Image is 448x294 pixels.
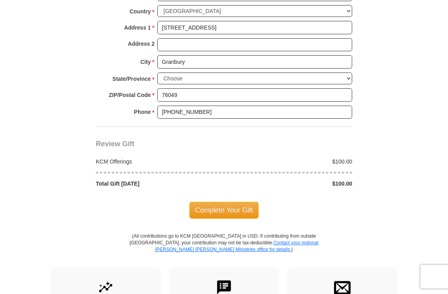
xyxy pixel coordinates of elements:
[96,140,134,148] span: Review Gift
[130,6,151,17] strong: Country
[128,38,155,49] strong: Address 2
[155,240,318,252] a: Contact your regional [PERSON_NAME] [PERSON_NAME] Ministries office for details.
[112,73,151,84] strong: State/Province
[124,22,151,33] strong: Address 1
[224,158,357,166] div: $100.00
[134,106,151,117] strong: Phone
[92,180,224,188] div: Total Gift [DATE]
[92,158,224,166] div: KCM Offerings
[140,56,151,67] strong: City
[109,89,151,100] strong: ZIP/Postal Code
[189,202,259,218] span: Complete Your Gift
[224,180,357,188] div: $100.00
[129,233,319,267] p: (All contributions go to KCM [GEOGRAPHIC_DATA] in USD. If contributing from outside [GEOGRAPHIC_D...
